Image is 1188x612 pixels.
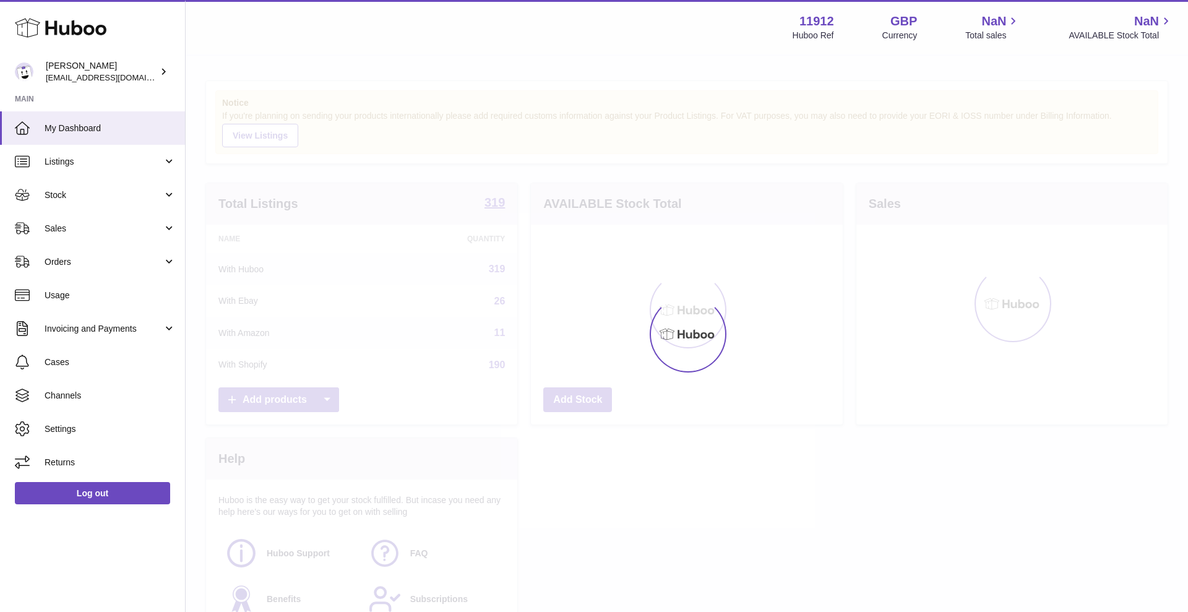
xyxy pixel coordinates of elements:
span: Stock [45,189,163,201]
span: Cases [45,356,176,368]
span: Listings [45,156,163,168]
span: Usage [45,290,176,301]
span: AVAILABLE Stock Total [1069,30,1173,41]
span: Invoicing and Payments [45,323,163,335]
div: [PERSON_NAME] [46,60,157,84]
a: Log out [15,482,170,504]
div: Currency [882,30,918,41]
strong: 11912 [799,13,834,30]
span: My Dashboard [45,123,176,134]
span: NaN [981,13,1006,30]
span: [EMAIL_ADDRESS][DOMAIN_NAME] [46,72,182,82]
span: Sales [45,223,163,235]
img: info@carbonmyride.com [15,62,33,81]
a: NaN AVAILABLE Stock Total [1069,13,1173,41]
span: Orders [45,256,163,268]
span: Returns [45,457,176,468]
a: NaN Total sales [965,13,1020,41]
span: Total sales [965,30,1020,41]
span: NaN [1134,13,1159,30]
strong: GBP [890,13,917,30]
span: Settings [45,423,176,435]
div: Huboo Ref [793,30,834,41]
span: Channels [45,390,176,402]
